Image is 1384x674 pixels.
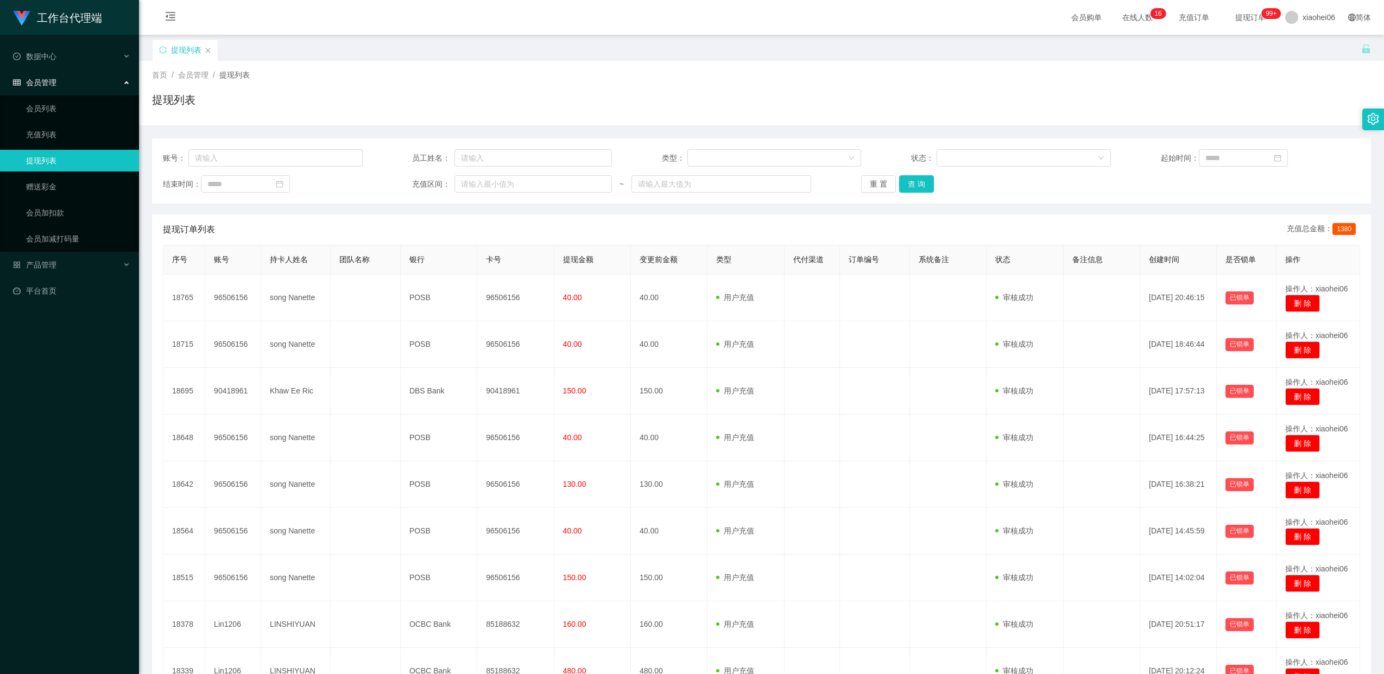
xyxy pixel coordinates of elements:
[13,13,102,22] a: 工作台代理端
[1225,385,1254,398] button: 已锁单
[261,368,331,415] td: Khaw Ee Ric
[1285,424,1348,433] span: 操作人：xiaohei06
[563,255,593,264] span: 提现金额
[1140,508,1217,555] td: [DATE] 14:45:59
[26,202,130,224] a: 会员加扣款
[631,555,707,601] td: 150.00
[486,255,501,264] span: 卡号
[163,461,205,508] td: 18642
[163,321,205,368] td: 18715
[261,601,331,648] td: LINSHIYUAN
[171,40,201,60] div: 提现列表
[1285,611,1348,620] span: 操作人：xiaohei06
[1140,461,1217,508] td: [DATE] 16:38:21
[477,415,554,461] td: 96506156
[37,1,102,35] h1: 工作台代理端
[1285,481,1320,499] button: 删 除
[1140,555,1217,601] td: [DATE] 14:02:04
[563,573,586,582] span: 150.00
[919,255,949,264] span: 系统备注
[563,480,586,488] span: 130.00
[13,53,21,60] i: 图标: check-circle-o
[205,275,261,321] td: 96506156
[13,11,30,26] img: logo.9652507e.png
[163,152,188,164] span: 账号：
[1140,601,1217,648] td: [DATE] 20:51:17
[477,601,554,648] td: 85188632
[631,321,707,368] td: 40.00
[1173,14,1215,21] span: 充值订单
[1140,415,1217,461] td: [DATE] 16:44:25
[631,508,707,555] td: 40.00
[995,255,1010,264] span: 状态
[716,573,754,582] span: 用户充值
[1072,255,1103,264] span: 备注信息
[163,508,205,555] td: 18564
[152,92,195,108] h1: 提现列表
[662,152,687,164] span: 类型：
[276,180,283,188] i: 图标: calendar
[159,46,167,54] i: 图标: sync
[1161,152,1199,164] span: 起始时间：
[163,415,205,461] td: 18648
[1285,621,1320,639] button: 删 除
[477,275,554,321] td: 96506156
[716,340,754,348] span: 用户充值
[1225,431,1254,444] button: 已锁单
[995,620,1033,628] span: 审核成功
[477,461,554,508] td: 96506156
[563,620,586,628] span: 160.00
[339,255,370,264] span: 团队名称
[716,620,754,628] span: 用户充值
[1285,564,1348,573] span: 操作人：xiaohei06
[261,321,331,368] td: song Nanette
[172,255,187,264] span: 序号
[454,149,612,167] input: 请输入
[163,275,205,321] td: 18765
[899,175,934,193] button: 查 询
[1158,8,1162,19] p: 6
[995,480,1033,488] span: 审核成功
[1225,338,1254,351] button: 已锁单
[219,71,250,79] span: 提现列表
[205,321,261,368] td: 96506156
[716,293,754,302] span: 用户充值
[401,368,477,415] td: DBS Bank
[1285,658,1348,666] span: 操作人：xiaohei06
[409,255,425,264] span: 银行
[13,52,56,61] span: 数据中心
[26,150,130,171] a: 提现列表
[401,461,477,508] td: POSB
[13,78,56,87] span: 会员管理
[995,340,1033,348] span: 审核成功
[188,149,363,167] input: 请输入
[1154,8,1158,19] p: 1
[412,152,454,164] span: 员工姓名：
[640,255,678,264] span: 变更前金额
[401,555,477,601] td: POSB
[631,368,707,415] td: 150.00
[563,386,586,395] span: 150.00
[152,1,189,35] i: 图标: menu-fold
[163,179,201,190] span: 结束时间：
[163,555,205,601] td: 18515
[1285,528,1320,545] button: 删 除
[1285,331,1348,340] span: 操作人：xiaohei06
[1285,388,1320,405] button: 删 除
[261,461,331,508] td: song Nanette
[1150,8,1166,19] sup: 16
[13,280,130,302] a: 图标: dashboard平台首页
[205,461,261,508] td: 96506156
[163,368,205,415] td: 18695
[995,293,1033,302] span: 审核成功
[848,155,855,162] i: 图标: down
[716,386,754,395] span: 用户充值
[563,340,582,348] span: 40.00
[612,179,631,190] span: ~
[205,555,261,601] td: 96506156
[631,175,812,193] input: 请输入最大值为
[1285,255,1300,264] span: 操作
[1285,284,1348,293] span: 操作人：xiaohei06
[13,261,21,269] i: 图标: appstore-o
[995,526,1033,535] span: 审核成功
